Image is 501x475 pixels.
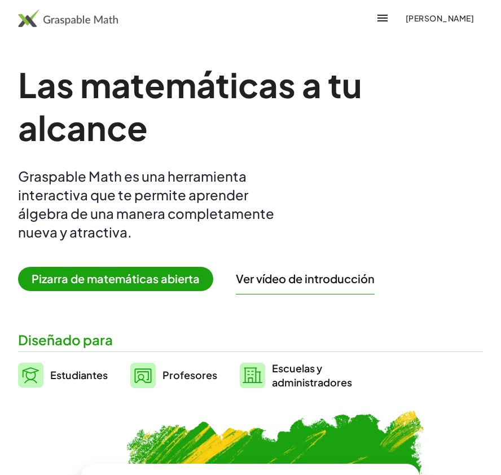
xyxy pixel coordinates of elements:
a: Pizarra de matemáticas abierta [18,274,222,285]
img: svg%3e [18,363,43,388]
font: Profesores [162,368,217,381]
font: administradores [272,376,352,389]
font: Escuelas y [272,362,322,375]
a: Profesores [130,361,217,389]
a: Escuelas yadministradores [240,361,352,389]
a: Estudiantes [18,361,108,389]
font: Ver vídeo de introducción [236,271,375,285]
font: Las matemáticas a tu alcance [18,63,362,148]
img: svg%3e [240,363,265,388]
font: Pizarra de matemáticas abierta [32,271,200,285]
button: [PERSON_NAME] [396,8,483,28]
font: Graspable Math es una herramienta interactiva que te permite aprender álgebra de una manera compl... [18,168,274,240]
button: Ver vídeo de introducción [236,271,375,286]
font: Diseñado para [18,331,113,348]
font: Estudiantes [50,368,108,381]
font: [PERSON_NAME] [406,13,474,23]
img: svg%3e [130,363,156,388]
